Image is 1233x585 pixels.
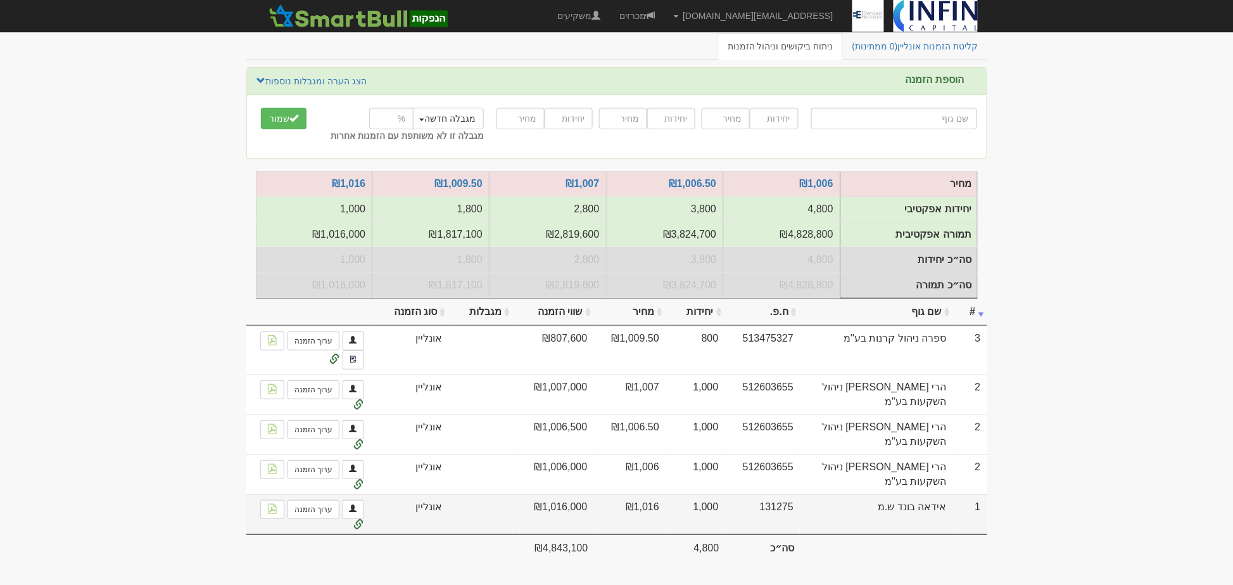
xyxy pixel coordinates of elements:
td: ₪1,009.50 [594,326,666,375]
td: 1 [953,494,987,534]
input: מחיר [496,108,545,129]
span: (0 ממתינות) [852,41,898,51]
td: 512603655 [725,415,800,454]
a: ₪1,006.50 [669,178,716,189]
a: ₪1,009.50 [435,178,483,189]
a: ערוך הזמנה [288,420,339,439]
td: תמורה אפקטיבית [490,222,607,247]
th: סוג הזמנה: activate to sort column ascending [370,299,449,326]
td: ₪1,006 [594,454,666,494]
td: סה״כ יחידות [840,247,977,273]
th: ח.פ.: activate to sort column ascending [725,299,800,326]
td: סה״כ תמורה [490,273,607,298]
th: #: activate to sort column ascending [953,299,987,326]
td: 1,000 [666,454,725,494]
td: 513475327 [725,326,800,375]
td: 4,800 [666,534,725,560]
td: 1,000 [666,375,725,415]
td: 131275 [725,494,800,534]
a: ערוך הזמנה [288,460,339,479]
input: שם גוף [811,108,977,129]
td: אונליין [370,326,449,375]
td: ₪1,006,500 [513,415,594,454]
img: pdf-file-icon.png [267,504,277,514]
td: 3 [953,326,987,375]
a: ערוך הזמנה [288,380,339,399]
a: הצג הערה ומגבלות נוספות [256,74,368,88]
td: ספרה ניהול קרנות בע"מ [800,326,953,375]
img: pdf-file-icon.png [267,424,277,434]
td: סה״כ תמורה [372,273,490,298]
td: ₪807,600 [513,326,594,375]
th: מחיר: activate to sort column ascending [594,299,666,326]
td: יחידות אפקטיבי [723,196,840,222]
td: אידאה בונד ש.מ [800,494,953,534]
td: הרי [PERSON_NAME] ניהול השקעות בע"מ [800,375,953,415]
td: 2 [953,375,987,415]
td: סה״כ יחידות [256,247,373,273]
button: מגבלה חדשה [411,108,484,129]
input: יחידות [750,108,798,129]
td: תמורה אפקטיבית [723,222,840,247]
input: יחידות [545,108,593,129]
label: הוספת הזמנה [906,74,964,86]
td: סה״כ יחידות [372,247,490,273]
img: approved-contact.svg [350,354,357,364]
td: ₪1,007 [594,375,666,415]
td: הרי [PERSON_NAME] ניהול השקעות בע"מ [800,415,953,454]
td: ₪1,006,000 [513,454,594,494]
td: תמורה אפקטיבית [372,222,490,247]
td: 1,000 [666,415,725,454]
a: ערוך הזמנה [288,500,339,519]
td: סה״כ תמורה [723,273,840,298]
td: סה״כ תמורה [256,273,373,298]
a: ערוך הזמנה [288,331,339,350]
td: אונליין [370,415,449,454]
td: 2 [953,454,987,494]
td: יחידות אפקטיבי [490,196,607,222]
td: 512603655 [725,454,800,494]
td: יחידות אפקטיבי [840,197,977,222]
td: סה״כ יחידות [490,247,607,273]
a: ₪1,006 [800,178,833,189]
td: אונליין [370,454,449,494]
th: שם גוף: activate to sort column ascending [800,299,953,326]
td: 1,000 [666,494,725,534]
a: קליטת הזמנות אונליין(0 ממתינות) [842,33,989,60]
td: יחידות אפקטיבי [372,196,490,222]
td: יחידות אפקטיבי [256,196,373,222]
td: אונליין [370,494,449,534]
input: % [369,108,414,129]
td: 512603655 [725,375,800,415]
strong: סה״כ [770,543,794,553]
img: pdf-file-icon.png [267,335,277,345]
td: סה״כ תמורה [607,273,724,298]
a: ₪1,007 [566,178,600,189]
a: ₪1,016 [332,178,365,189]
td: ₪1,007,000 [513,375,594,415]
label: מגבלה זו לא משותפת עם הזמנות אחרות [331,129,484,142]
td: יחידות אפקטיבי [607,196,724,222]
a: ניתוח ביקושים וניהול הזמנות [718,33,844,60]
th: יחידות: activate to sort column ascending [666,299,725,326]
td: ₪1,016 [594,494,666,534]
td: תמורה אפקטיבית [256,222,373,247]
img: SmartBull Logo [265,3,452,29]
td: תמורה אפקטיבית [607,222,724,247]
td: מחיר [840,172,977,197]
td: הרי [PERSON_NAME] ניהול השקעות בע"מ [800,454,953,494]
th: מגבלות: activate to sort column ascending [448,299,513,326]
input: יחידות [647,108,695,129]
td: ₪1,006.50 [594,415,666,454]
td: סה״כ יחידות [607,247,724,273]
button: שמור [261,108,307,129]
td: ₪4,843,100 [513,534,594,560]
input: מחיר [702,108,750,129]
td: 800 [666,326,725,375]
input: מחיר [599,108,647,129]
td: אונליין [370,375,449,415]
td: סה״כ יחידות [723,247,840,273]
td: סה״כ תמורה [840,273,977,298]
th: שווי הזמנה: activate to sort column ascending [513,299,594,326]
td: 2 [953,415,987,454]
